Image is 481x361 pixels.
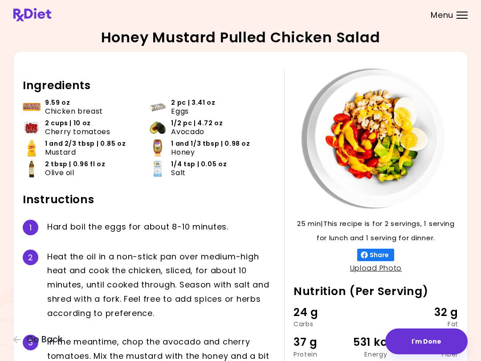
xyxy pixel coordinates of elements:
[385,328,468,354] button: I'm Done
[293,351,348,357] div: Protein
[348,351,403,357] div: Energy
[45,139,126,148] span: 1 and 2/3 tbsp | 0.85 oz
[171,127,204,136] span: Avocado
[350,263,402,273] a: Upload Photo
[348,334,403,351] div: 531 kcal
[27,335,62,345] span: Go Back
[404,321,458,327] div: Fat
[293,284,458,299] h2: Nutrition (Per Serving)
[171,98,215,107] span: 2 pc | 3.41 oz
[47,220,275,235] div: H a r d b o i l t h e e g g s f o r a b o u t 8 - 1 0 m i n u t e s .
[357,249,394,261] button: Share
[45,168,74,177] span: Olive oil
[23,220,38,235] div: 1
[293,217,458,245] p: 25 min | This recipe is for 2 servings, 1 serving for lunch and 1 serving for dinner.
[45,119,91,127] span: 2 cups | 10 oz
[23,78,275,93] h2: Ingredients
[171,119,223,127] span: 1/2 pc | 4.72 oz
[45,148,76,156] span: Mustard
[45,98,70,107] span: 9.59 oz
[171,160,227,168] span: 1/4 tsp | 0.05 oz
[171,148,195,156] span: Honey
[171,139,250,148] span: 1 and 1/3 tbsp | 0.98 oz
[171,168,186,177] span: Salt
[293,304,348,321] div: 24 g
[45,127,110,136] span: Cherry tomatoes
[23,250,38,265] div: 2
[293,321,348,327] div: Carbs
[13,8,51,21] img: RxDiet
[171,107,189,115] span: Eggs
[431,11,453,19] span: Menu
[47,250,275,320] div: H e a t t h e o i l i n a n o n - s t i c k p a n o v e r m e d i u m - h i g h h e a t a n d c o...
[23,193,275,207] h2: Instructions
[45,160,105,168] span: 2 tbsp | 0.96 fl oz
[293,334,348,351] div: 37 g
[368,251,391,258] span: Share
[45,107,103,115] span: Chicken breast
[13,335,67,345] button: Go Back
[404,304,458,321] div: 32 g
[101,30,380,45] h2: Honey Mustard Pulled Chicken Salad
